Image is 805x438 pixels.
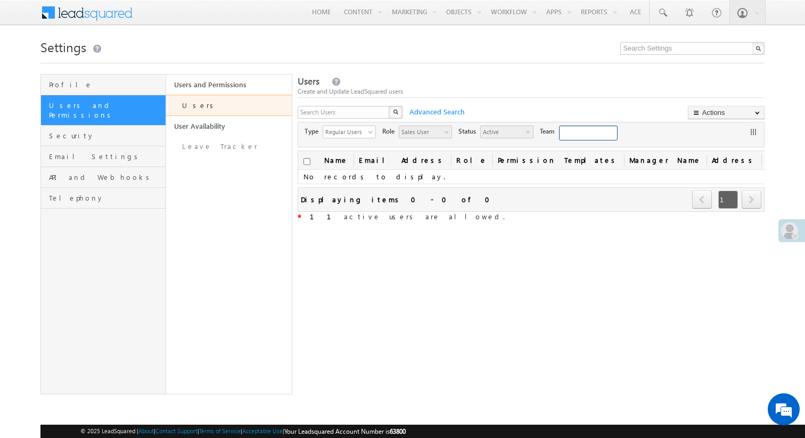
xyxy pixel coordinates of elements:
a: Users [166,95,292,116]
span: Settings [40,38,86,55]
a: Profile [41,75,166,95]
a: Email Settings [41,146,166,167]
span: 63800 [390,427,406,435]
span: API and Webhooks [49,172,163,182]
span: Team [540,127,559,136]
span: Manager Name [624,151,707,169]
div: Displaying items 0 - 0 of 0 [301,193,496,205]
span: Advanced Search [404,107,468,117]
span: select [445,129,453,135]
a: Leave Tracker [166,136,292,157]
strong: 11 [310,212,344,221]
img: Search [393,109,398,114]
span: Sales User [399,126,443,137]
a: Terms of Service [199,427,241,434]
span: active users are allowed. [301,212,505,221]
a: User Availability [166,116,292,136]
span: prev [692,191,712,209]
a: Acceptable Use [242,427,283,434]
a: Users and Permissions [41,95,166,126]
a: API and Webhooks [41,167,166,188]
input: Search Settings [620,42,765,55]
span: 1 [718,191,738,209]
span: Users and Permissions [49,101,163,120]
span: Type [305,127,323,136]
span: Telephony [49,193,163,203]
span: select [526,129,535,135]
a: Telephony [41,188,166,209]
a: About [138,427,154,434]
a: Contact Support [155,427,198,434]
span: © 2025 LeadSquared | | | | | [80,426,406,436]
a: Users and Permissions [166,75,292,95]
div: Create and Update LeadSquared users [298,87,765,96]
input: Search Users [298,106,390,119]
a: next [742,192,761,209]
span: Security [49,131,163,141]
span: Regular Users [323,126,367,137]
span: Email Settings [49,152,163,161]
span: Your Leadsquared Account Number is [284,427,406,435]
button: Actions [688,106,765,119]
span: Permission Templates [492,151,624,169]
a: Email Address [354,151,451,169]
span: Status [458,127,480,136]
a: Address [707,151,761,169]
span: Users [298,75,319,87]
a: prev [692,192,712,209]
span: next [742,191,761,209]
span: select [368,129,377,135]
a: Name [319,151,354,169]
span: Profile [49,80,163,89]
a: Security [41,126,166,146]
span: Role [382,127,399,136]
span: Active [481,126,524,137]
a: Role [451,151,492,169]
